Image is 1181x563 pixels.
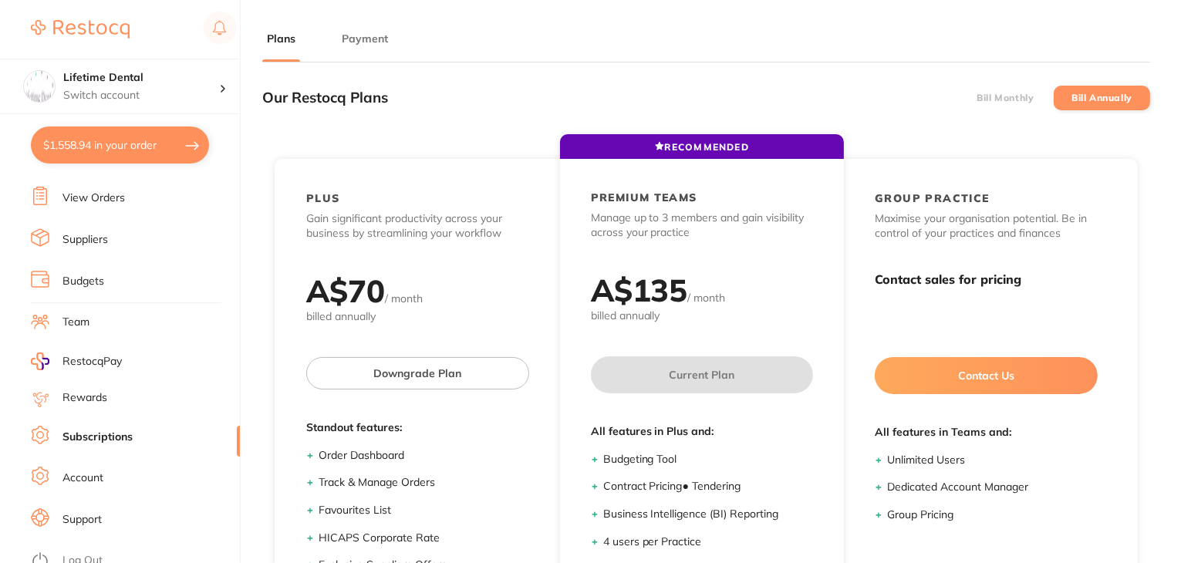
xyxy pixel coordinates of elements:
li: Track & Manage Orders [319,475,529,491]
button: $1,558.94 in your order [31,126,209,164]
img: RestocqPay [31,352,49,370]
li: Unlimited Users [887,453,1098,468]
a: Account [62,470,103,486]
a: Support [62,512,102,528]
h2: GROUP PRACTICE [875,191,990,205]
a: RestocqPay [31,352,122,370]
li: Budgeting Tool [603,452,814,467]
span: billed annually [591,308,814,324]
span: RECOMMENDED [655,141,749,153]
li: HICAPS Corporate Rate [319,531,529,546]
button: Contact Us [875,357,1098,394]
p: Maximise your organisation potential. Be in control of your practices and finances [875,211,1098,241]
a: Restocq Logo [31,12,130,47]
button: Current Plan [591,356,814,393]
h3: Contact sales for pricing [875,272,1098,287]
li: Contract Pricing ● Tendering [603,479,814,494]
h2: PREMIUM TEAMS [591,190,697,204]
label: Bill Annually [1071,93,1132,103]
h3: Our Restocq Plans [262,89,388,106]
h2: PLUS [306,191,340,205]
a: Team [62,315,89,330]
li: Favourites List [319,503,529,518]
span: / month [688,291,726,305]
a: Subscriptions [62,430,133,445]
a: Rewards [62,390,107,406]
span: Standout features: [306,420,529,436]
h4: Lifetime Dental [63,70,219,86]
label: Bill Monthly [977,93,1034,103]
span: / month [385,292,423,305]
li: Dedicated Account Manager [887,480,1098,495]
li: Order Dashboard [319,448,529,464]
li: 4 users per Practice [603,534,814,550]
p: Switch account [63,88,219,103]
button: Payment [337,32,393,46]
button: Plans [262,32,300,46]
a: View Orders [62,190,125,206]
button: Downgrade Plan [306,357,529,389]
a: Suppliers [62,232,108,248]
img: Lifetime Dental [24,71,55,102]
h2: A$ 70 [306,271,385,310]
img: Restocq Logo [31,20,130,39]
li: Group Pricing [887,507,1098,523]
span: All features in Teams and: [875,425,1098,440]
span: billed annually [306,309,529,325]
h2: A$ 135 [591,271,688,309]
span: All features in Plus and: [591,424,814,440]
span: RestocqPay [62,354,122,369]
a: Budgets [62,274,104,289]
li: Business Intelligence (BI) Reporting [603,507,814,522]
p: Manage up to 3 members and gain visibility across your practice [591,211,814,241]
p: Gain significant productivity across your business by streamlining your workflow [306,211,529,241]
